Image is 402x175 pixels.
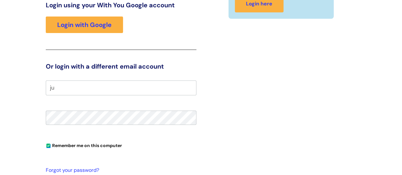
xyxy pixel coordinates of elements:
a: Forgot your password? [46,166,193,175]
input: Remember me on this computer [46,144,51,148]
div: You can uncheck this option if you're logging in from a shared device [46,140,196,150]
h3: Or login with a different email account [46,63,196,70]
input: Your e-mail address [46,80,196,95]
h3: Login using your With You Google account [46,1,196,9]
label: Remember me on this computer [46,141,122,148]
a: Login with Google [46,17,123,33]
